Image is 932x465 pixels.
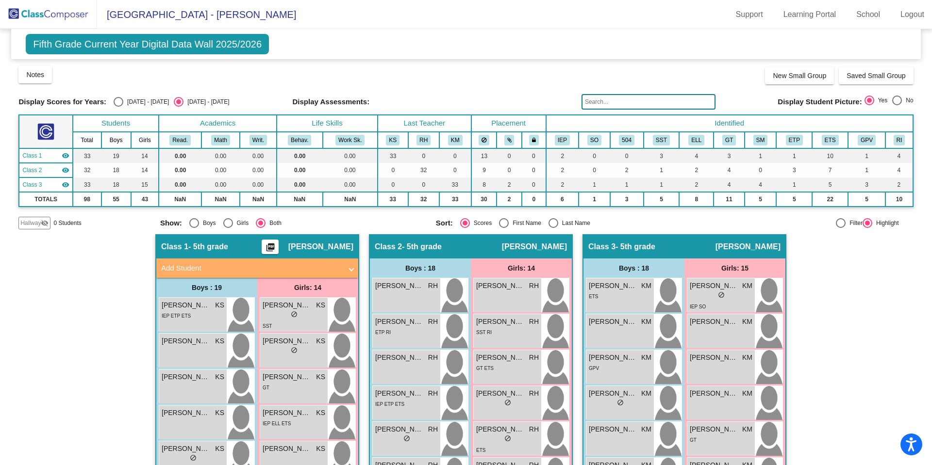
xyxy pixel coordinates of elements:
[156,258,358,278] mat-expansion-panel-header: Add Student
[378,132,408,148] th: Kathryn Selsor
[679,132,714,148] th: English Language Learner
[874,96,888,105] div: Yes
[641,353,651,363] span: KM
[428,281,438,291] span: RH
[476,424,525,434] span: [PERSON_NAME]
[522,163,546,177] td: 0
[745,148,777,163] td: 1
[162,372,210,382] span: [PERSON_NAME]
[403,435,410,442] span: do_not_disturb_alt
[73,115,159,132] th: Students
[18,97,106,106] span: Display Scores for Years:
[131,148,159,163] td: 14
[641,317,651,327] span: KM
[546,163,579,177] td: 2
[679,177,714,192] td: 2
[240,192,277,207] td: NaN
[582,94,716,110] input: Search...
[159,192,201,207] td: NaN
[893,7,932,22] a: Logout
[849,7,888,22] a: School
[201,177,240,192] td: 0.00
[690,424,738,434] span: [PERSON_NAME]
[375,353,424,363] span: [PERSON_NAME]
[378,192,408,207] td: 33
[240,177,277,192] td: 0.00
[323,192,378,207] td: NaN
[439,177,471,192] td: 33
[522,192,546,207] td: 0
[476,330,492,335] span: SST RI
[375,281,424,291] span: [PERSON_NAME]
[865,96,914,108] mat-radio-group: Select an option
[894,135,905,145] button: RI
[509,219,541,227] div: First Name
[416,135,431,145] button: RH
[471,177,497,192] td: 8
[497,132,521,148] th: Keep with students
[714,132,744,148] th: Gifted and Talented
[579,148,610,163] td: 0
[162,313,191,319] span: IEP ETP ETS
[745,192,777,207] td: 5
[722,135,736,145] button: GT
[679,148,714,163] td: 4
[497,148,521,163] td: 0
[497,177,521,192] td: 2
[162,336,210,346] span: [PERSON_NAME]
[201,163,240,177] td: 0.00
[101,192,131,207] td: 55
[690,317,738,327] span: [PERSON_NAME]
[408,148,440,163] td: 0
[885,132,913,148] th: Reading Intervention
[587,135,601,145] button: SO
[101,163,131,177] td: 18
[277,148,323,163] td: 0.00
[610,132,644,148] th: 504 Plan
[776,177,812,192] td: 1
[316,444,325,454] span: KS
[504,435,511,442] span: do_not_disturb_alt
[848,132,885,148] th: Good Parent Volunteer
[160,219,182,227] span: Show:
[617,399,624,406] span: do_not_disturb_alt
[123,97,169,106] div: [DATE] - [DATE]
[522,148,546,163] td: 0
[131,177,159,192] td: 15
[776,7,844,22] a: Learning Portal
[589,294,598,299] span: ETS
[26,71,44,79] span: Notes
[277,115,378,132] th: Life Skills
[26,34,269,54] span: Fifth Grade Current Year Digital Data Wall 2025/2026
[378,148,408,163] td: 33
[375,242,402,252] span: Class 2
[408,177,440,192] td: 0
[619,135,634,145] button: 504
[263,408,311,418] span: [PERSON_NAME]
[812,177,848,192] td: 5
[579,177,610,192] td: 1
[159,115,277,132] th: Academics
[497,163,521,177] td: 0
[156,278,257,297] div: Boys : 19
[215,444,224,454] span: KS
[742,317,752,327] span: KM
[439,132,471,148] th: Katie McClure
[902,96,913,105] div: No
[188,242,228,252] span: - 5th grade
[558,219,590,227] div: Last Name
[776,192,812,207] td: 5
[263,444,311,454] span: [PERSON_NAME]
[778,97,862,106] span: Display Student Picture:
[546,177,579,192] td: 2
[583,258,684,278] div: Boys : 18
[233,219,249,227] div: Girls
[786,135,803,145] button: ETP
[263,336,311,346] span: [PERSON_NAME]
[641,388,651,399] span: KM
[288,242,353,252] span: [PERSON_NAME]
[644,132,680,148] th: Student Success Team
[546,132,579,148] th: Individualized Education Plan
[408,192,440,207] td: 32
[263,385,269,390] span: GT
